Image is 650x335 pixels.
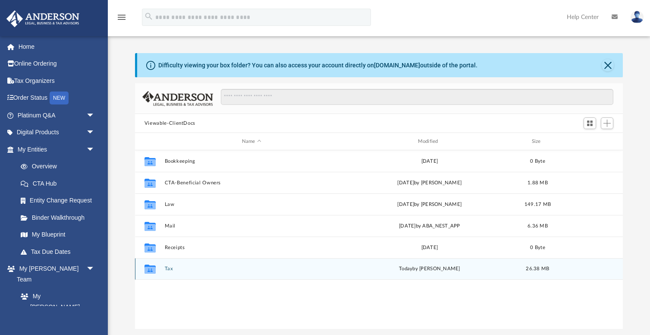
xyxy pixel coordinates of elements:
[6,89,108,107] a: Order StatusNEW
[6,107,108,124] a: Platinum Q&Aarrow_drop_down
[6,260,104,288] a: My [PERSON_NAME] Teamarrow_drop_down
[158,61,477,70] div: Difficulty viewing your box folder? You can also access your account directly on outside of the p...
[164,245,339,250] button: Receipts
[135,150,623,329] div: grid
[144,12,154,21] i: search
[528,224,548,228] span: 6.36 MB
[12,243,108,260] a: Tax Due Dates
[631,11,644,23] img: User Pic
[164,266,339,272] button: Tax
[12,288,99,326] a: My [PERSON_NAME] Team
[221,89,614,105] input: Search files and folders
[12,192,108,209] a: Entity Change Request
[12,209,108,226] a: Binder Walkthrough
[342,244,517,252] div: [DATE]
[530,159,545,164] span: 0 Byte
[164,202,339,207] button: Law
[342,179,517,187] div: [DATE] by [PERSON_NAME]
[526,266,549,271] span: 26.38 MB
[12,175,108,192] a: CTA Hub
[164,223,339,229] button: Mail
[6,141,108,158] a: My Entitiesarrow_drop_down
[6,38,108,55] a: Home
[399,266,412,271] span: today
[139,138,160,145] div: id
[524,202,551,207] span: 149.17 MB
[12,158,108,175] a: Overview
[342,265,517,273] div: by [PERSON_NAME]
[86,260,104,278] span: arrow_drop_down
[116,12,127,22] i: menu
[342,201,517,209] div: [DATE] by [PERSON_NAME]
[342,138,516,145] div: Modified
[528,180,548,185] span: 1.88 MB
[342,158,517,165] div: [DATE]
[86,124,104,142] span: arrow_drop_down
[6,55,108,73] a: Online Ordering
[12,226,104,243] a: My Blueprint
[6,72,108,89] a: Tax Organizers
[164,138,338,145] div: Name
[530,245,545,250] span: 0 Byte
[86,141,104,158] span: arrow_drop_down
[602,59,614,71] button: Close
[164,158,339,164] button: Bookkeeping
[520,138,555,145] div: Size
[4,10,82,27] img: Anderson Advisors Platinum Portal
[86,107,104,124] span: arrow_drop_down
[374,62,420,69] a: [DOMAIN_NAME]
[50,92,69,104] div: NEW
[342,222,517,230] div: [DATE] by ABA_NEST_APP
[559,138,619,145] div: id
[601,117,614,130] button: Add
[144,120,195,127] button: Viewable-ClientDocs
[584,117,597,130] button: Switch to Grid View
[164,180,339,186] button: CTA-Beneficial Owners
[6,124,108,141] a: Digital Productsarrow_drop_down
[116,16,127,22] a: menu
